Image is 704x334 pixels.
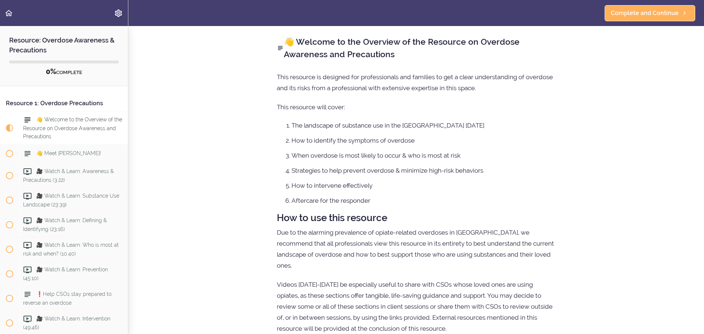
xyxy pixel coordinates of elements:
svg: Settings Menu [114,9,123,18]
span: 👋 Welcome to the Overview of the Resource on Overdose Awareness and Precautions [23,117,122,139]
span: 🎥 Watch & Learn: Who is most at risk and when? (10:40) [23,242,119,256]
h2: How to use this resource [277,213,555,223]
li: How to intervene effectively [291,181,555,190]
span: ❗Help CSOs stay prepared to reverse an overdose [23,291,111,305]
div: COMPLETE [9,67,119,77]
a: Complete and Continue [605,5,695,21]
li: The landscape of substance use in the [GEOGRAPHIC_DATA] [DATE] [291,121,555,130]
li: When overdose is most likely to occur & who is most at risk [291,151,555,160]
p: This resource will cover: [277,102,555,113]
span: 🎥 Watch & Learn: Defining & Identifying (23:16) [23,217,107,232]
li: Aftercare for the responder [291,196,555,205]
span: 🎥 Watch & Learn: Awareness & Precautions (3:22) [23,168,114,183]
span: 🎥 Watch & Learn: Intervention (49:46) [23,316,110,330]
span: 🎥 Watch & Learn: Substance Use Landscape (23:39) [23,193,119,207]
p: This resource is designed for professionals and families to get a clear understanding of overdose... [277,71,555,93]
svg: Back to course curriculum [4,9,13,18]
li: How to identify the symptoms of overdose [291,136,555,145]
p: Due to the alarming prevalence of opiate-related overdoses in [GEOGRAPHIC_DATA], we recommend tha... [277,227,555,271]
p: Videos [DATE]-[DATE] be especially useful to share with CSOs whose loved ones are using opiates, ... [277,279,555,334]
span: 0% [46,67,56,76]
span: Complete and Continue [611,9,679,18]
span: 🎥 Watch & Learn: Prevention (45:10) [23,267,108,281]
li: Strategies to help prevent overdose & minimize high-risk behaviors [291,166,555,175]
h2: 👋 Welcome to the Overview of the Resource on Overdose Awareness and Precautions [277,36,555,60]
span: 👋 Meet [PERSON_NAME]! [36,150,101,156]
